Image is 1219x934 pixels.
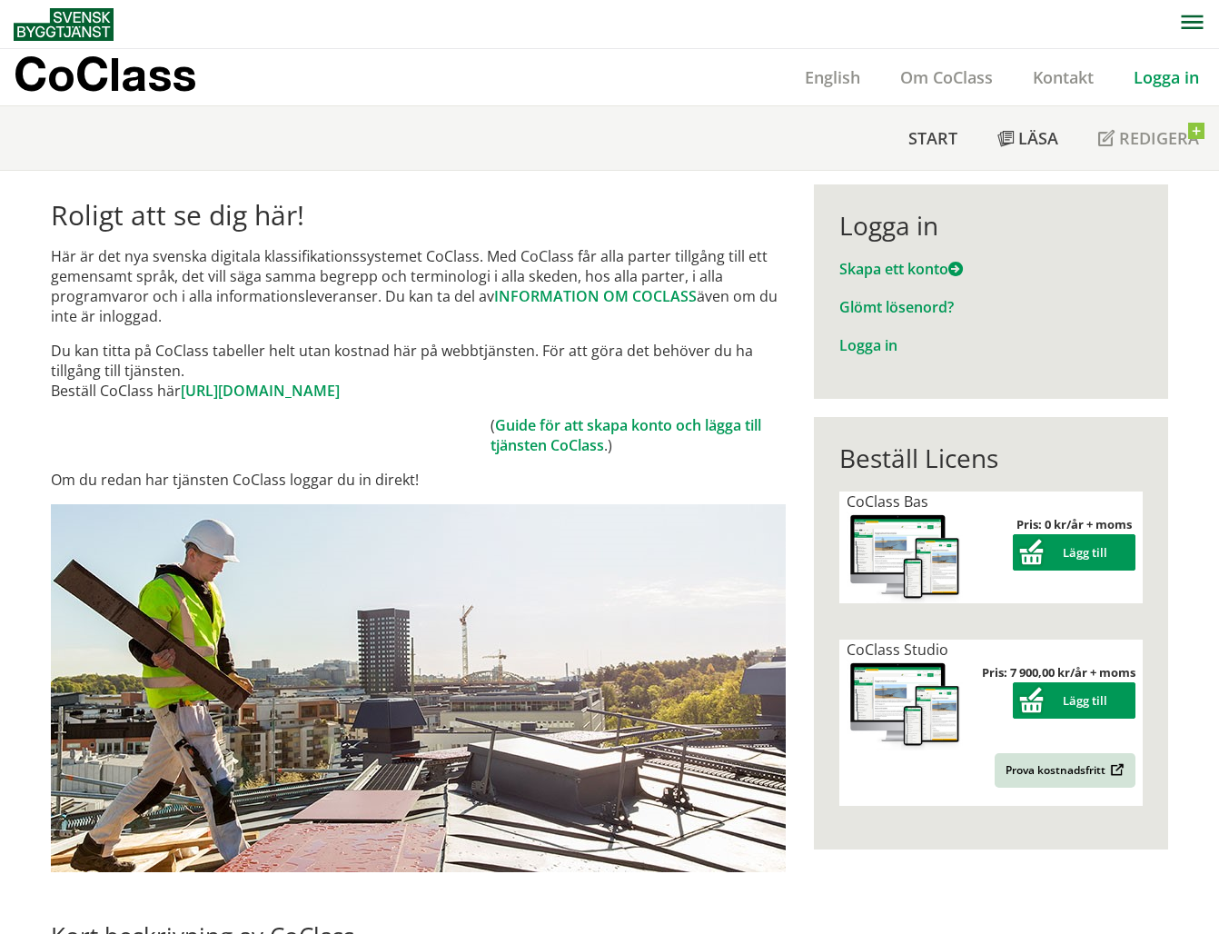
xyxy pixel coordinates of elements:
a: Start [888,106,977,170]
a: Glömt lösenord? [839,297,954,317]
div: Logga in [839,210,1142,241]
a: Skapa ett konto [839,259,963,279]
strong: Pris: 7 900,00 kr/år + moms [982,664,1135,681]
button: Lägg till [1013,682,1135,719]
span: Läsa [1018,127,1058,149]
img: coclass-license.jpg [847,512,963,603]
a: Lägg till [1013,544,1135,561]
p: Om du redan har tjänsten CoClass loggar du in direkt! [51,470,786,490]
a: Kontakt [1013,66,1114,88]
span: Start [908,127,957,149]
a: Guide för att skapa konto och lägga till tjänsten CoClass [491,415,761,455]
a: Prova kostnadsfritt [995,753,1135,788]
a: Lägg till [1013,692,1135,709]
img: Svensk Byggtjänst [14,8,114,41]
a: CoClass [14,49,235,105]
span: CoClass Bas [847,492,928,512]
a: Läsa [977,106,1078,170]
a: Logga in [839,335,897,355]
a: INFORMATION OM COCLASS [494,286,697,306]
img: login.jpg [51,504,786,872]
a: Logga in [1114,66,1219,88]
button: Lägg till [1013,534,1135,571]
div: Beställ Licens [839,442,1142,473]
p: Du kan titta på CoClass tabeller helt utan kostnad här på webbtjänsten. För att göra det behöver ... [51,341,786,401]
img: Outbound.png [1107,763,1125,777]
p: Här är det nya svenska digitala klassifikationssystemet CoClass. Med CoClass får alla parter till... [51,246,786,326]
a: English [785,66,880,88]
h1: Roligt att se dig här! [51,199,786,232]
a: Om CoClass [880,66,1013,88]
p: CoClass [14,64,196,84]
img: coclass-license.jpg [847,660,963,751]
td: ( .) [491,415,786,455]
strong: Pris: 0 kr/år + moms [1016,516,1132,532]
span: CoClass Studio [847,640,948,660]
a: [URL][DOMAIN_NAME] [181,381,340,401]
